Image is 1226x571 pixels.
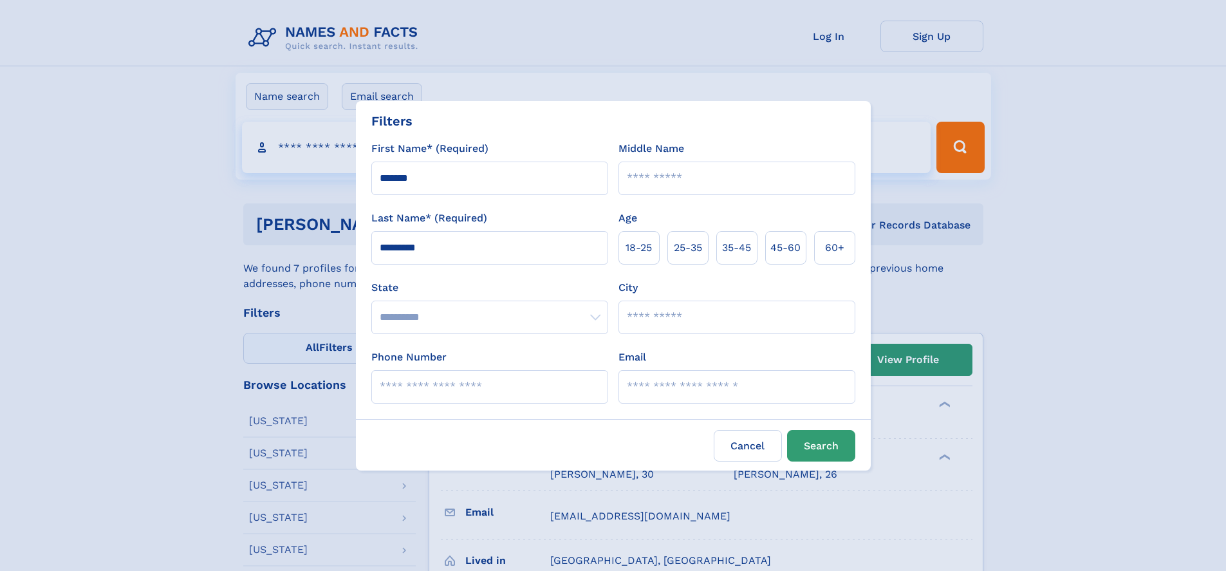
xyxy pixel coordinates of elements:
[626,240,652,256] span: 18‑25
[618,141,684,156] label: Middle Name
[722,240,751,256] span: 35‑45
[618,211,637,226] label: Age
[371,280,608,295] label: State
[825,240,844,256] span: 60+
[371,350,447,365] label: Phone Number
[618,280,638,295] label: City
[371,141,488,156] label: First Name* (Required)
[714,430,782,462] label: Cancel
[787,430,855,462] button: Search
[618,350,646,365] label: Email
[770,240,801,256] span: 45‑60
[674,240,702,256] span: 25‑35
[371,211,487,226] label: Last Name* (Required)
[371,111,413,131] div: Filters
